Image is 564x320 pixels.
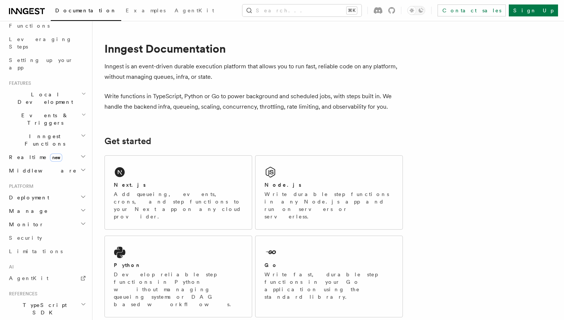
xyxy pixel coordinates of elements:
a: GoWrite fast, durable step functions in your Go application using the standard library. [255,236,403,317]
a: Limitations [6,245,88,258]
a: Documentation [51,2,121,21]
span: AgentKit [175,7,214,13]
span: Documentation [55,7,117,13]
span: Examples [126,7,166,13]
h2: Go [264,261,278,269]
button: TypeScript SDK [6,298,88,319]
span: Events & Triggers [6,112,81,127]
button: Realtimenew [6,150,88,164]
a: Examples [121,2,170,20]
span: Features [6,80,31,86]
span: Security [9,235,42,241]
button: Deployment [6,191,88,204]
span: References [6,291,37,297]
button: Manage [6,204,88,218]
span: Manage [6,207,48,215]
span: TypeScript SDK [6,301,81,316]
a: Setting up your app [6,53,88,74]
button: Search...⌘K [242,4,361,16]
a: AgentKit [170,2,219,20]
h1: Inngest Documentation [104,42,403,55]
a: Next.jsAdd queueing, events, crons, and step functions to your Next app on any cloud provider. [104,155,252,230]
span: AgentKit [9,275,48,281]
span: Inngest Functions [6,133,81,147]
span: Realtime [6,153,62,161]
span: Local Development [6,91,81,106]
button: Toggle dark mode [407,6,425,15]
a: PythonDevelop reliable step functions in Python without managing queueing systems or DAG based wo... [104,236,252,317]
button: Local Development [6,88,88,109]
button: Inngest Functions [6,130,88,150]
a: Sign Up [509,4,558,16]
span: Leveraging Steps [9,36,72,50]
h2: Python [114,261,141,269]
span: Deployment [6,194,49,201]
p: Write durable step functions in any Node.js app and run on servers or serverless. [264,190,394,220]
span: Monitor [6,221,44,228]
h2: Next.js [114,181,146,189]
a: Node.jsWrite durable step functions in any Node.js app and run on servers or serverless. [255,155,403,230]
span: Middleware [6,167,77,174]
span: Limitations [9,248,63,254]
a: Leveraging Steps [6,32,88,53]
kbd: ⌘K [347,7,357,14]
a: AgentKit [6,271,88,285]
p: Write fast, durable step functions in your Go application using the standard library. [264,271,394,301]
span: Platform [6,183,34,189]
p: Inngest is an event-driven durable execution platform that allows you to run fast, reliable code ... [104,61,403,82]
a: Your first Functions [6,12,88,32]
button: Monitor [6,218,88,231]
a: Security [6,231,88,245]
p: Develop reliable step functions in Python without managing queueing systems or DAG based workflows. [114,271,243,308]
h2: Node.js [264,181,301,189]
button: Events & Triggers [6,109,88,130]
button: Middleware [6,164,88,177]
p: Add queueing, events, crons, and step functions to your Next app on any cloud provider. [114,190,243,220]
a: Contact sales [438,4,506,16]
span: new [50,153,62,162]
a: Get started [104,136,151,146]
span: AI [6,264,14,270]
p: Write functions in TypeScript, Python or Go to power background and scheduled jobs, with steps bu... [104,91,403,112]
span: Setting up your app [9,57,73,71]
